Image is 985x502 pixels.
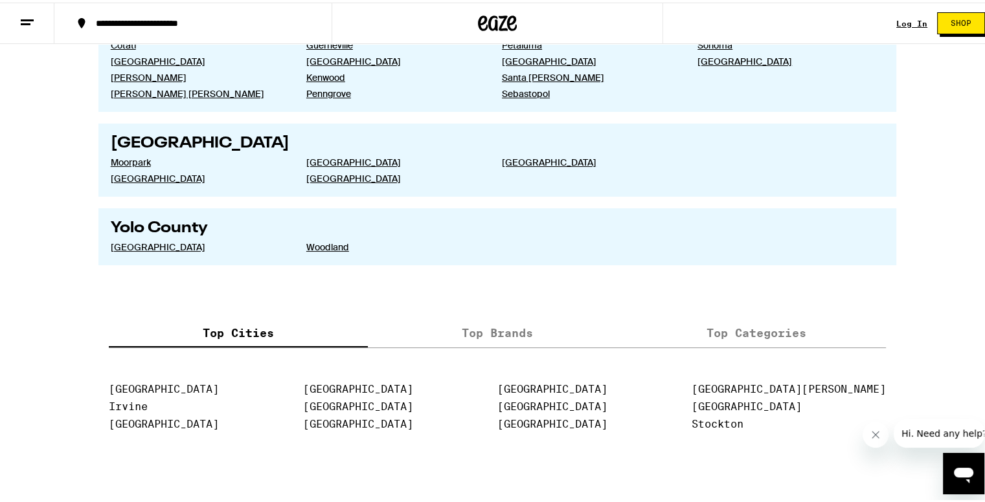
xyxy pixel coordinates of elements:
[894,417,984,445] iframe: Message from company
[697,53,872,65] a: [GEOGRAPHIC_DATA]
[497,415,607,428] a: [GEOGRAPHIC_DATA]
[497,380,607,393] a: [GEOGRAPHIC_DATA]
[111,218,885,234] h2: Yolo County
[502,69,677,81] a: Santa [PERSON_NAME]
[111,85,286,97] a: [PERSON_NAME] [PERSON_NAME]
[368,317,627,345] label: Top Brands
[109,317,886,345] div: tabs
[111,133,885,149] h2: [GEOGRAPHIC_DATA]
[303,415,413,428] a: [GEOGRAPHIC_DATA]
[306,170,481,182] a: [GEOGRAPHIC_DATA]
[306,85,481,97] a: Penngrove
[109,415,219,428] a: [GEOGRAPHIC_DATA]
[863,419,889,445] iframe: Close message
[111,154,286,166] a: Moorpark
[627,317,886,345] label: Top Categories
[109,380,219,393] a: [GEOGRAPHIC_DATA]
[502,154,677,166] a: [GEOGRAPHIC_DATA]
[111,37,286,49] a: Cotati
[943,450,984,492] iframe: Button to launch messaging window
[303,380,413,393] a: [GEOGRAPHIC_DATA]
[109,317,368,345] label: Top Cities
[697,37,872,49] a: Sonoma
[502,37,677,49] a: Petaluma
[109,398,148,410] a: Irvine
[502,85,677,97] a: Sebastopol
[306,69,481,81] a: Kenwood
[306,239,481,250] a: Woodland
[692,415,743,428] a: Stockton
[896,17,927,25] a: Log In
[306,53,481,65] a: [GEOGRAPHIC_DATA]
[111,69,286,81] a: [PERSON_NAME]
[502,53,677,65] a: [GEOGRAPHIC_DATA]
[937,10,985,32] button: Shop
[111,239,286,250] a: [GEOGRAPHIC_DATA]
[306,154,481,166] a: [GEOGRAPHIC_DATA]
[497,398,607,410] a: [GEOGRAPHIC_DATA]
[306,37,481,49] a: Guerneville
[692,398,802,410] a: [GEOGRAPHIC_DATA]
[303,398,413,410] a: [GEOGRAPHIC_DATA]
[8,9,93,19] span: Hi. Need any help?
[692,380,886,393] a: [GEOGRAPHIC_DATA][PERSON_NAME]
[111,170,286,182] a: [GEOGRAPHIC_DATA]
[951,17,971,25] span: Shop
[111,53,286,65] a: [GEOGRAPHIC_DATA]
